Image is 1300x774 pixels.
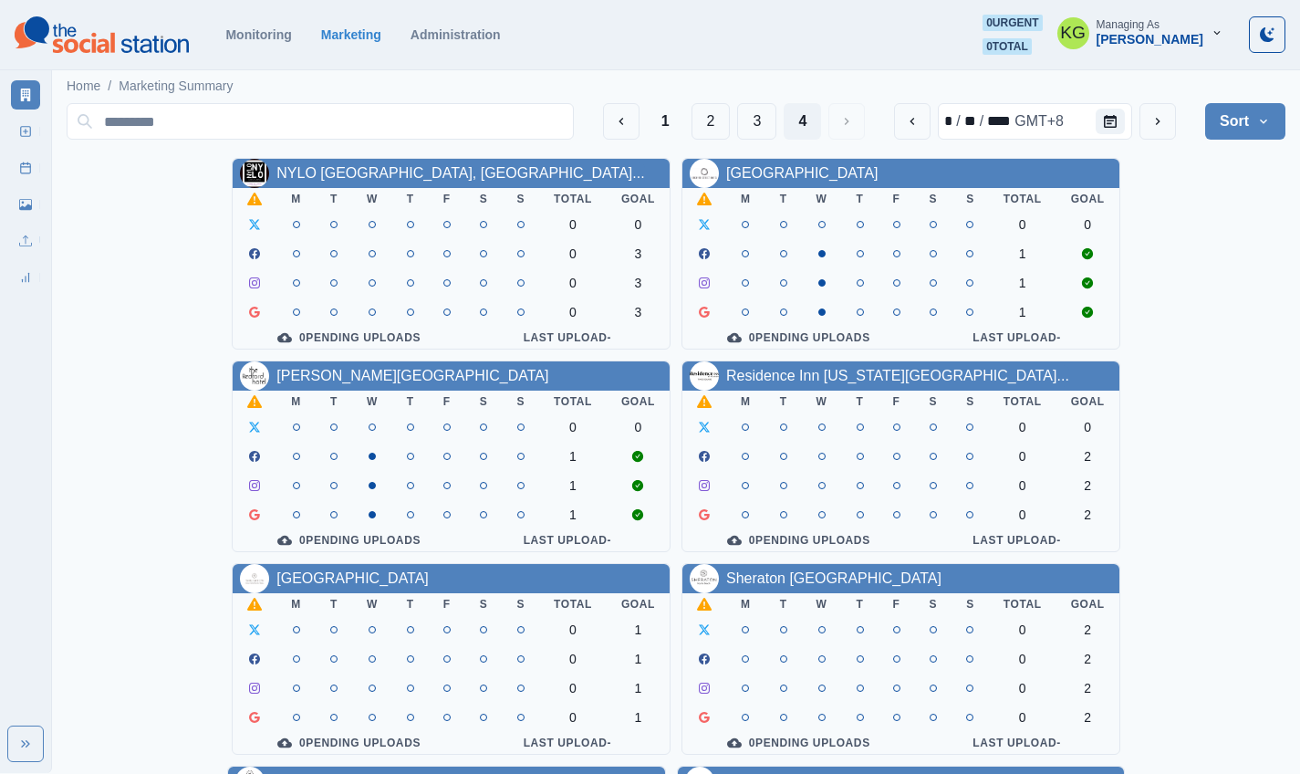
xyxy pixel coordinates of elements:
div: 0 [554,246,592,261]
a: [GEOGRAPHIC_DATA] [726,165,879,181]
a: Post Schedule [11,153,40,183]
th: F [879,391,915,413]
th: S [915,188,952,210]
a: Media Library [11,190,40,219]
button: Page 4 [784,103,821,140]
div: 2 [1071,507,1105,522]
div: 1 [1004,276,1042,290]
th: F [879,593,915,615]
th: W [352,391,392,413]
div: 0 [621,217,655,232]
div: Last Upload - [480,736,655,750]
div: 0 [1004,449,1042,464]
th: S [952,188,989,210]
a: [PERSON_NAME][GEOGRAPHIC_DATA] [276,368,548,383]
div: Managing As [1097,18,1160,31]
div: 0 [554,652,592,666]
th: S [952,593,989,615]
button: First Page [647,103,684,140]
div: 0 [554,305,592,319]
div: 1 [554,507,592,522]
div: 0 [554,622,592,637]
div: Last Upload - [930,736,1105,750]
a: Marketing Summary [119,77,233,96]
th: M [726,188,765,210]
div: 1 [554,449,592,464]
div: 0 [1004,652,1042,666]
th: M [726,593,765,615]
div: 0 Pending Uploads [697,330,900,345]
th: T [842,391,879,413]
div: 0 [1071,420,1105,434]
th: T [316,593,352,615]
div: 3 [621,276,655,290]
div: 0 [554,681,592,696]
th: F [879,188,915,210]
div: 1 [1004,305,1042,319]
th: Goal [607,188,670,210]
div: Last Upload - [930,330,1105,345]
button: Toggle Mode [1249,16,1285,53]
th: W [802,391,842,413]
th: F [429,391,465,413]
div: 0 [621,420,655,434]
span: 0 total [983,38,1032,55]
div: 0 [554,710,592,725]
div: Katrina Gallardo [1060,11,1086,55]
div: 0 [554,217,592,232]
th: T [316,188,352,210]
th: T [842,188,879,210]
a: Administration [411,27,501,42]
img: 1506159289604456 [690,361,719,391]
div: time zone [1013,110,1066,132]
a: [GEOGRAPHIC_DATA] [276,570,429,586]
div: 0 Pending Uploads [247,330,451,345]
th: T [392,391,429,413]
th: Goal [1056,391,1119,413]
div: Last Upload - [480,330,655,345]
th: T [842,593,879,615]
div: 3 [621,305,655,319]
div: 0 Pending Uploads [247,533,451,548]
div: 1 [621,622,655,637]
div: 1 [1004,246,1042,261]
div: 0 [1004,681,1042,696]
div: 0 [1004,710,1042,725]
th: S [915,391,952,413]
img: 137467926284276 [690,564,719,593]
th: S [465,188,503,210]
th: T [765,593,802,615]
img: 200595453178 [240,159,269,188]
button: Expand [7,726,44,762]
th: M [276,188,316,210]
th: T [765,391,802,413]
div: Date [942,110,1066,132]
div: 0 [1004,622,1042,637]
button: next [1139,103,1176,140]
button: Sort [1205,103,1285,140]
div: 2 [1071,710,1105,725]
div: year [985,110,1013,132]
a: Marketing [321,27,381,42]
a: Marketing Summary [11,80,40,110]
th: F [429,593,465,615]
button: Previous [603,103,640,140]
div: 0 [1004,420,1042,434]
th: Total [539,391,607,413]
th: Total [539,188,607,210]
a: New Post [11,117,40,146]
a: Uploads [11,226,40,256]
div: 0 [554,276,592,290]
div: 2 [1071,478,1105,493]
a: NYLO [GEOGRAPHIC_DATA], [GEOGRAPHIC_DATA]... [276,165,644,181]
span: / [108,77,111,96]
div: 1 [554,478,592,493]
div: / [954,110,962,132]
th: Goal [607,593,670,615]
div: Last Upload - [930,533,1105,548]
span: 0 urgent [983,15,1042,31]
th: Total [539,593,607,615]
div: 2 [1071,449,1105,464]
img: 119611784774077 [240,564,269,593]
th: M [276,391,316,413]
